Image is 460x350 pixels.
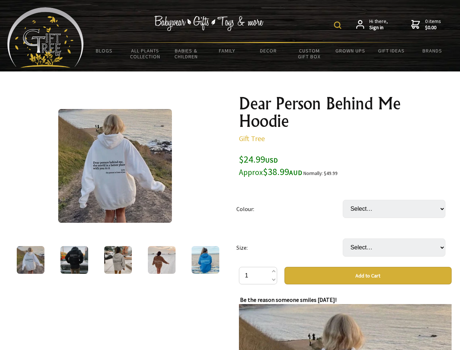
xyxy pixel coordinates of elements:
img: Dear Person Behind Me Hoodie [192,246,219,274]
a: Grown Ups [330,43,371,58]
a: Gift Ideas [371,43,412,58]
small: Approx [239,167,263,177]
img: Dear Person Behind Me Hoodie [148,246,176,274]
a: 0 items$0.00 [411,18,441,31]
img: Dear Person Behind Me Hoodie [104,246,132,274]
img: product search [334,22,341,29]
span: USD [265,156,278,164]
span: Hi there, [369,18,388,31]
img: Babywear - Gifts - Toys & more [154,16,264,31]
strong: $0.00 [425,24,441,31]
td: Colour: [236,190,343,228]
a: Custom Gift Box [289,43,330,64]
a: Gift Tree [239,134,265,143]
img: Dear Person Behind Me Hoodie [60,246,88,274]
a: Family [207,43,248,58]
img: Babyware - Gifts - Toys and more... [7,7,84,68]
button: Add to Cart [284,267,452,284]
img: Dear Person Behind Me Hoodie [17,246,44,274]
span: AUD [289,168,302,177]
h1: Dear Person Behind Me Hoodie [239,95,452,130]
a: Babies & Children [166,43,207,64]
img: Dear Person Behind Me Hoodie [58,109,172,223]
span: $24.99 $38.99 [239,153,302,178]
strong: Sign in [369,24,388,31]
a: Decor [248,43,289,58]
td: Size: [236,228,343,267]
small: Normally: $49.99 [303,170,338,176]
a: Hi there,Sign in [356,18,388,31]
span: 0 items [425,18,441,31]
a: Brands [412,43,453,58]
a: All Plants Collection [125,43,166,64]
a: BLOGS [84,43,125,58]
